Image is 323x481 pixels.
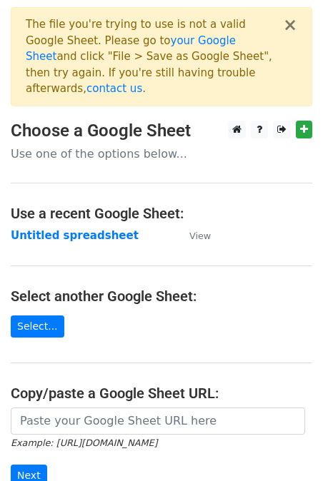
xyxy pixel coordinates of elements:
[11,437,157,448] small: Example: [URL][DOMAIN_NAME]
[11,146,312,161] p: Use one of the options below...
[86,82,142,95] a: contact us
[11,229,139,242] a: Untitled spreadsheet
[26,34,236,64] a: your Google Sheet
[11,407,305,435] input: Paste your Google Sheet URL here
[11,315,64,338] a: Select...
[283,16,297,34] button: ×
[26,16,283,97] div: The file you're trying to use is not a valid Google Sheet. Please go to and click "File > Save as...
[11,121,312,141] h3: Choose a Google Sheet
[11,288,312,305] h4: Select another Google Sheet:
[11,205,312,222] h4: Use a recent Google Sheet:
[11,385,312,402] h4: Copy/paste a Google Sheet URL:
[175,229,211,242] a: View
[189,231,211,241] small: View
